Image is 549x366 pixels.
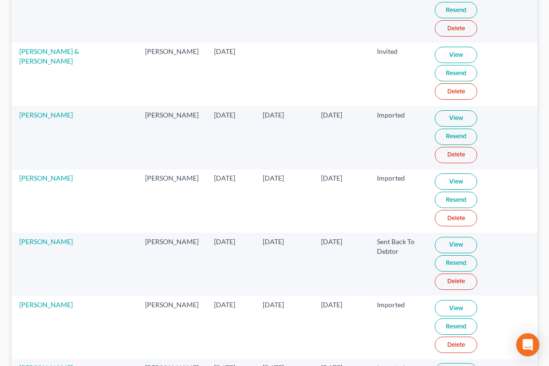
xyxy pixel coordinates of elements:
[137,296,206,359] td: [PERSON_NAME]
[263,174,284,182] span: [DATE]
[214,301,235,309] span: [DATE]
[435,110,477,127] a: View
[137,106,206,169] td: [PERSON_NAME]
[214,237,235,246] span: [DATE]
[19,47,79,65] a: [PERSON_NAME] & [PERSON_NAME]
[263,111,284,119] span: [DATE]
[321,111,342,119] span: [DATE]
[435,274,477,290] a: Delete
[369,233,427,296] td: Sent Back To Debtor
[435,300,477,316] a: View
[19,111,73,119] a: [PERSON_NAME]
[435,65,477,81] a: Resend
[435,210,477,226] a: Delete
[435,47,477,63] a: View
[321,174,342,182] span: [DATE]
[435,83,477,100] a: Delete
[369,43,427,106] td: Invited
[435,173,477,190] a: View
[435,237,477,253] a: View
[516,333,539,356] div: Open Intercom Messenger
[369,106,427,169] td: Imported
[435,192,477,208] a: Resend
[214,47,235,55] span: [DATE]
[321,301,342,309] span: [DATE]
[263,301,284,309] span: [DATE]
[435,20,477,37] a: Delete
[435,147,477,163] a: Delete
[19,301,73,309] a: [PERSON_NAME]
[19,237,73,246] a: [PERSON_NAME]
[435,318,477,335] a: Resend
[369,296,427,359] td: Imported
[19,174,73,182] a: [PERSON_NAME]
[435,337,477,353] a: Delete
[435,2,477,18] a: Resend
[369,170,427,233] td: Imported
[263,237,284,246] span: [DATE]
[435,129,477,145] a: Resend
[137,233,206,296] td: [PERSON_NAME]
[137,170,206,233] td: [PERSON_NAME]
[214,111,235,119] span: [DATE]
[214,174,235,182] span: [DATE]
[435,255,477,272] a: Resend
[137,43,206,106] td: [PERSON_NAME]
[321,237,342,246] span: [DATE]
